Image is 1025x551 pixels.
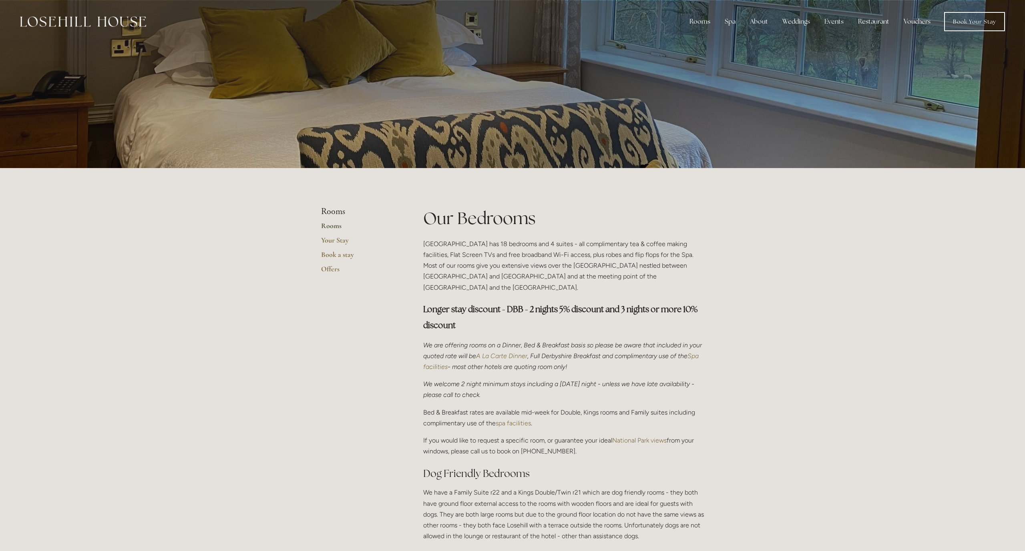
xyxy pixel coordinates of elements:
em: - most other hotels are quoting room only! [448,363,567,371]
img: Losehill House [20,16,146,27]
a: Book a stay [321,250,398,264]
h1: Our Bedrooms [423,206,704,230]
p: If you would like to request a specific room, or guarantee your ideal from your windows, please c... [423,435,704,457]
a: Offers [321,264,398,279]
li: Rooms [321,206,398,217]
a: Vouchers [897,14,937,30]
p: We have a Family Suite r22 and a Kings Double/Twin r21 which are dog friendly rooms - they both h... [423,487,704,541]
a: Your Stay [321,236,398,250]
em: , Full Derbyshire Breakfast and complimentary use of the [527,352,687,360]
strong: Longer stay discount - DBB - 2 nights 5% discount and 3 nights or more 10% discount [423,304,699,331]
div: Spa [718,14,742,30]
a: National Park views [612,437,667,444]
p: Bed & Breakfast rates are available mid-week for Double, Kings rooms and Family suites including ... [423,407,704,429]
div: Weddings [776,14,816,30]
a: spa facilities [496,419,531,427]
a: A La Carte Dinner [476,352,527,360]
a: Rooms [321,221,398,236]
h2: Dog Friendly Bedrooms [423,467,704,481]
div: Events [818,14,850,30]
p: [GEOGRAPHIC_DATA] has 18 bedrooms and 4 suites - all complimentary tea & coffee making facilities... [423,238,704,293]
div: Restaurant [852,14,896,30]
div: Rooms [683,14,717,30]
a: Book Your Stay [944,12,1005,31]
em: We welcome 2 night minimum stays including a [DATE] night - unless we have late availability - pl... [423,380,696,399]
em: We are offering rooms on a Dinner, Bed & Breakfast basis so please be aware that included in your... [423,341,703,360]
div: About [744,14,774,30]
